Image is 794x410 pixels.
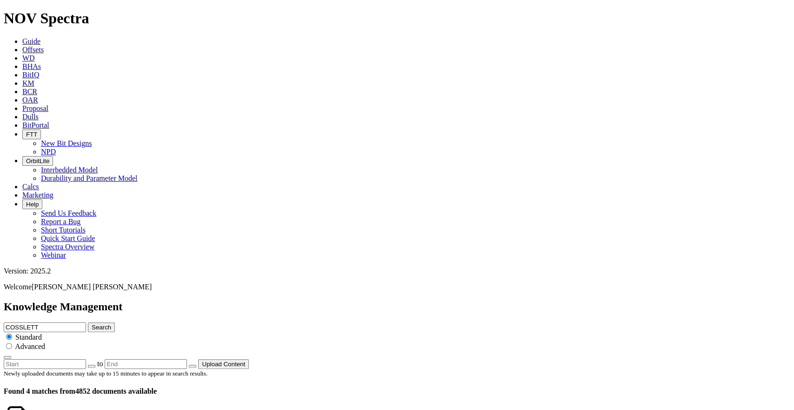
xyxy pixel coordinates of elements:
[22,130,41,139] button: FTT
[198,359,249,369] button: Upload Content
[15,342,45,350] span: Advanced
[32,283,152,291] span: [PERSON_NAME] [PERSON_NAME]
[22,79,34,87] a: KM
[4,267,790,275] div: Version: 2025.2
[41,139,92,147] a: New Bit Designs
[22,104,48,112] a: Proposal
[4,322,86,332] input: e.g. Smoothsteer Record
[22,46,44,54] a: Offsets
[22,113,39,121] a: Dulls
[26,157,49,164] span: OrbitLite
[26,131,37,138] span: FTT
[22,183,39,191] a: Calcs
[15,333,42,341] span: Standard
[4,387,75,395] span: Found 4 matches from
[88,322,115,332] button: Search
[41,234,95,242] a: Quick Start Guide
[22,88,37,96] a: BCR
[22,121,49,129] a: BitPortal
[97,360,103,368] span: to
[41,209,96,217] a: Send Us Feedback
[41,174,138,182] a: Durability and Parameter Model
[41,218,80,225] a: Report a Bug
[22,199,42,209] button: Help
[41,166,98,174] a: Interbedded Model
[4,10,790,27] h1: NOV Spectra
[4,370,207,377] small: Newly uploaded documents may take up to 15 minutes to appear in search results.
[105,359,187,369] input: End
[4,387,790,396] h4: 4852 documents available
[22,156,53,166] button: OrbitLite
[41,251,66,259] a: Webinar
[22,71,39,79] a: BitIQ
[22,96,38,104] a: OAR
[22,37,40,45] a: Guide
[4,283,790,291] p: Welcome
[4,359,86,369] input: Start
[26,201,39,208] span: Help
[41,226,86,234] a: Short Tutorials
[41,148,56,156] a: NPD
[22,191,53,199] a: Marketing
[22,62,41,70] a: BHAs
[41,243,94,251] a: Spectra Overview
[22,54,35,62] a: WD
[4,301,790,313] h2: Knowledge Management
